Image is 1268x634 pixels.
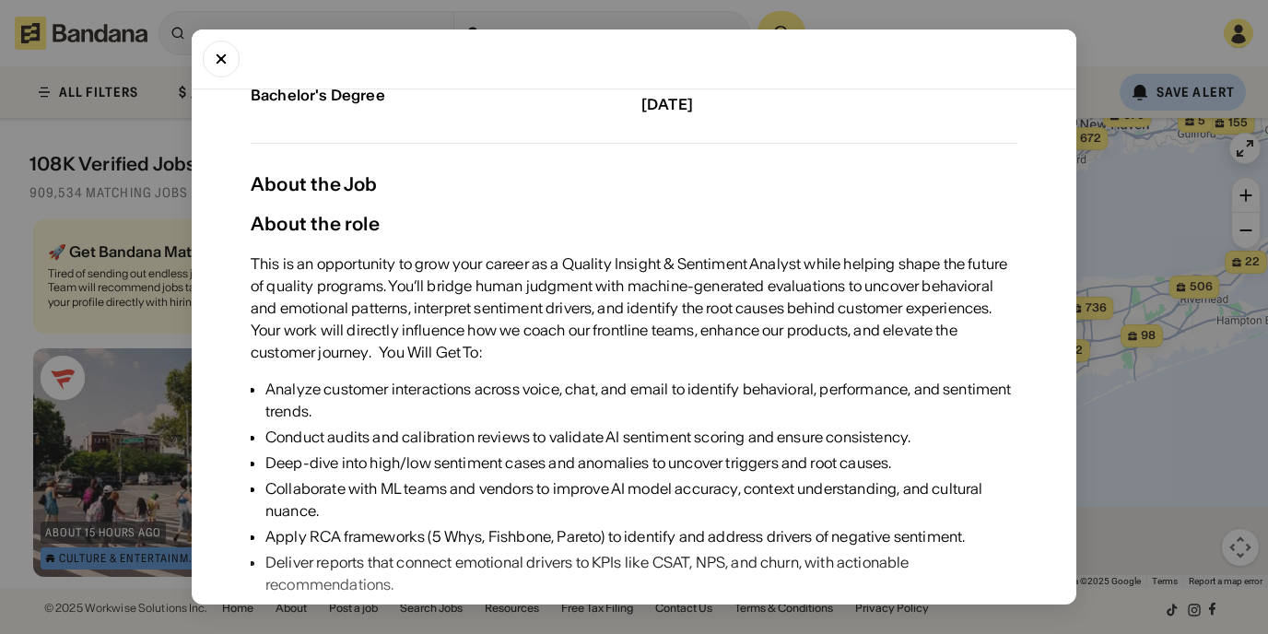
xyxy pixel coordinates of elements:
[265,426,1017,448] div: Conduct audits and calibration reviews to validate AI sentiment scoring and ensure consistency.
[251,252,1017,363] div: This is an opportunity to grow your career as a Quality Insight & Sentiment Analyst while helping...
[203,41,240,77] button: Close
[265,551,1017,595] div: Deliver reports that connect emotional drivers to KPIs like CSAT, NPS, and churn, with actionable...
[641,96,1017,113] div: [DATE]
[251,173,1017,195] div: About the Job
[265,452,1017,474] div: Deep-dive into high/low sentiment cases and anomalies to uncover triggers and root causes.
[251,87,627,104] div: Bachelor's Degree
[251,210,380,238] div: About the role
[265,477,1017,522] div: Collaborate with ML teams and vendors to improve AI model accuracy, context understanding, and cu...
[265,525,1017,547] div: Apply RCA frameworks (5 Whys, Fishbone, Pareto) to identify and address drivers of negative senti...
[265,599,1017,621] div: Translate AI and behavioral insights into coaching-ready narratives for frontline managers.
[265,378,1017,422] div: Analyze customer interactions across voice, chat, and email to identify behavioral, performance, ...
